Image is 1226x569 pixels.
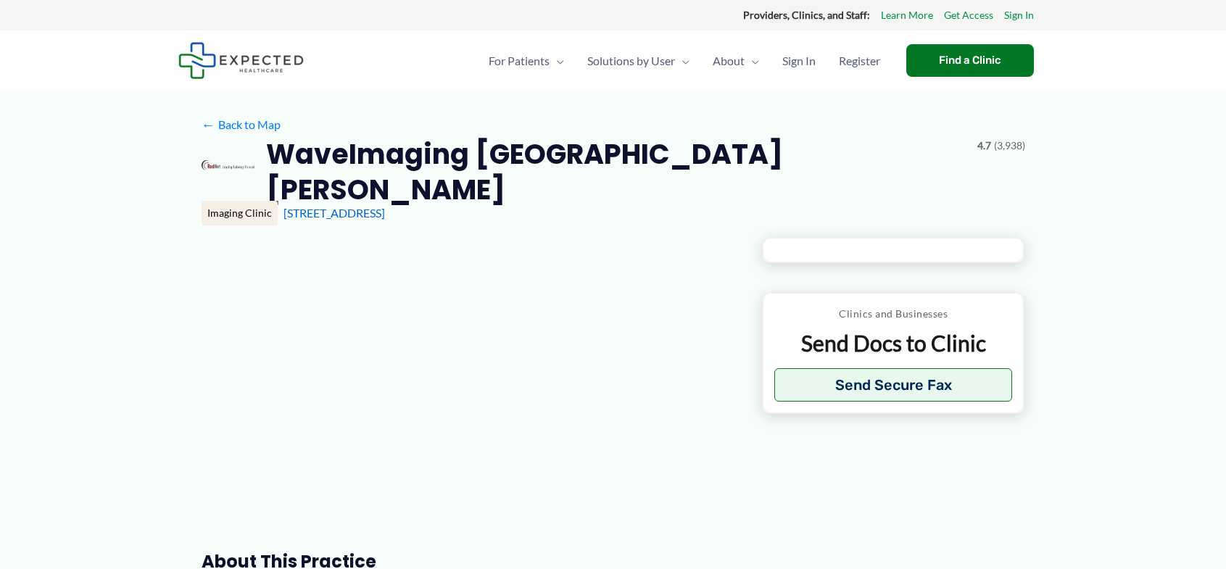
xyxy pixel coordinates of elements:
button: Send Secure Fax [774,368,1013,402]
a: Sign In [1004,6,1034,25]
a: Sign In [771,36,827,86]
a: AboutMenu Toggle [701,36,771,86]
a: Register [827,36,892,86]
span: Menu Toggle [745,36,759,86]
a: For PatientsMenu Toggle [477,36,576,86]
span: Register [839,36,880,86]
p: Clinics and Businesses [774,304,1013,323]
span: Menu Toggle [550,36,564,86]
span: Menu Toggle [675,36,689,86]
span: 4.7 [977,136,991,155]
span: About [713,36,745,86]
a: Get Access [944,6,993,25]
span: Sign In [782,36,816,86]
img: Expected Healthcare Logo - side, dark font, small [178,42,304,79]
a: [STREET_ADDRESS] [283,206,385,220]
span: ← [202,117,215,131]
a: ←Back to Map [202,114,281,136]
strong: Providers, Clinics, and Staff: [743,9,870,21]
a: Learn More [881,6,933,25]
div: Imaging Clinic [202,201,278,225]
nav: Primary Site Navigation [477,36,892,86]
span: (3,938) [994,136,1025,155]
h2: WaveImaging [GEOGRAPHIC_DATA][PERSON_NAME] [266,136,965,208]
p: Send Docs to Clinic [774,329,1013,357]
span: Solutions by User [587,36,675,86]
a: Solutions by UserMenu Toggle [576,36,701,86]
span: For Patients [489,36,550,86]
a: Find a Clinic [906,44,1034,77]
